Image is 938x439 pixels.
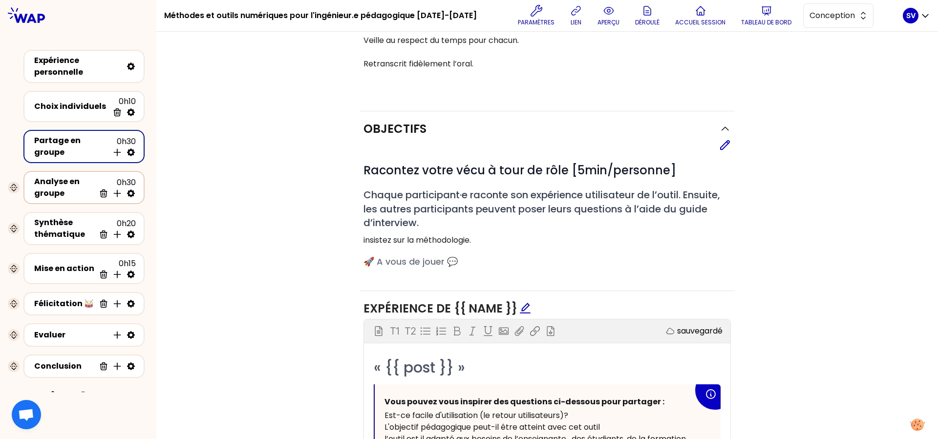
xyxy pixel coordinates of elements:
button: Objectifs [363,121,731,137]
button: Accueil session [671,1,729,30]
h2: Objectifs [363,121,426,137]
div: Choix individuels [34,101,108,112]
div: Conclusion [34,360,95,372]
p: Paramètres [518,19,554,26]
p: sauvegardé [677,325,723,337]
div: Analyse en groupe [34,176,95,199]
span: Racontez votre vécu à tour de rôle [5min/personne] [363,162,676,178]
div: Partage en groupe [34,135,108,158]
p: Retranscrit fidèlement l’oral. [363,58,731,70]
p: T1 [390,324,399,338]
p: aperçu [597,19,619,26]
span: Conception [810,10,853,21]
div: 0h10 [108,96,136,117]
div: Synthèse thématique [34,217,95,240]
button: Paramètres [514,1,558,30]
button: Conception [803,3,874,28]
button: Tableau de bord [737,1,795,30]
p: Veille au respect du temps pour chacun. [363,35,731,46]
div: Mise en action [34,263,95,274]
div: 0h20 [95,218,136,239]
p: Déroulé [635,19,660,26]
button: Manage your preferences about cookies [904,413,931,437]
button: aperçu [594,1,623,30]
span: 🚀 A vous de jouer 💬 [363,255,458,268]
div: Expérience personnelle [34,55,122,78]
a: Ouvrir le chat [12,400,41,429]
span: Vous pouvez vous inspirer des questions ci-dessous pour partager : [384,396,664,407]
span: L'objectif pédagogique peut-il être atteint avec cet outil [384,421,600,433]
p: 1h45 [91,390,110,403]
span: Expérience de {{ name }} [363,300,531,316]
p: lien [571,19,581,26]
span: edit [519,302,531,314]
p: Accueil session [675,19,725,26]
button: SV [903,8,930,23]
span: « {{ post }} » [374,357,465,378]
p: 9 [60,390,65,403]
div: 0h30 [95,177,136,198]
div: Evaluer [34,329,108,341]
span: Chaque participant·e raconte son expérience utilisateur de l’outil. Ensuite, les autres participa... [363,188,723,230]
span: Est-ce facile d'utilisation (le retour utilisateurs)? [384,410,568,421]
p: T2 [405,324,416,338]
button: Déroulé [631,1,663,30]
div: Edit [519,301,531,316]
div: 0h30 [108,136,136,157]
button: lien [566,1,586,30]
div: Félicitation 🥁 [34,298,95,310]
div: 0h15 [95,258,136,279]
p: insistez sur la méthodologie. [363,234,731,246]
p: Tableau de bord [741,19,791,26]
p: SV [906,11,916,21]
